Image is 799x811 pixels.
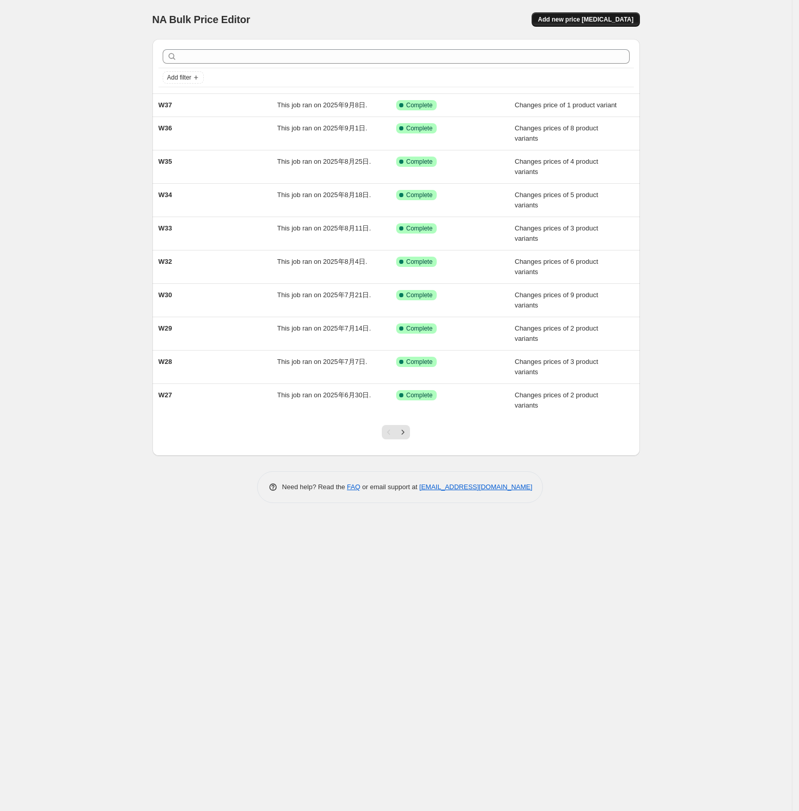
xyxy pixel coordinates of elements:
span: This job ran on 2025年9月1日. [277,124,367,132]
span: This job ran on 2025年6月30日. [277,391,371,399]
span: W29 [159,324,172,332]
span: W33 [159,224,172,232]
span: Complete [406,101,433,109]
span: Changes prices of 2 product variants [515,324,598,342]
span: Changes prices of 9 product variants [515,291,598,309]
a: [EMAIL_ADDRESS][DOMAIN_NAME] [419,483,532,491]
a: FAQ [347,483,360,491]
nav: Pagination [382,425,410,439]
span: This job ran on 2025年7月7日. [277,358,367,365]
span: W27 [159,391,172,399]
button: Add filter [163,71,204,84]
span: This job ran on 2025年7月21日. [277,291,371,299]
span: W35 [159,158,172,165]
span: Complete [406,191,433,199]
span: Complete [406,324,433,333]
span: This job ran on 2025年8月18日. [277,191,371,199]
span: Changes prices of 4 product variants [515,158,598,176]
span: Need help? Read the [282,483,347,491]
span: Complete [406,391,433,399]
span: W37 [159,101,172,109]
span: W34 [159,191,172,199]
span: Changes prices of 3 product variants [515,224,598,242]
button: Next [396,425,410,439]
span: Add new price [MEDICAL_DATA] [538,15,633,24]
span: W30 [159,291,172,299]
span: Complete [406,358,433,366]
span: This job ran on 2025年8月11日. [277,224,371,232]
span: Changes prices of 5 product variants [515,191,598,209]
span: Changes prices of 2 product variants [515,391,598,409]
span: or email support at [360,483,419,491]
span: W32 [159,258,172,265]
span: Changes price of 1 product variant [515,101,617,109]
span: W28 [159,358,172,365]
span: This job ran on 2025年9月8日. [277,101,367,109]
span: Complete [406,158,433,166]
span: Complete [406,291,433,299]
span: This job ran on 2025年8月25日. [277,158,371,165]
span: W36 [159,124,172,132]
span: This job ran on 2025年8月4日. [277,258,367,265]
span: Changes prices of 6 product variants [515,258,598,276]
span: Complete [406,124,433,132]
button: Add new price [MEDICAL_DATA] [532,12,639,27]
span: NA Bulk Price Editor [152,14,250,25]
span: Complete [406,258,433,266]
span: Add filter [167,73,191,82]
span: Changes prices of 8 product variants [515,124,598,142]
span: Complete [406,224,433,233]
span: This job ran on 2025年7月14日. [277,324,371,332]
span: Changes prices of 3 product variants [515,358,598,376]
